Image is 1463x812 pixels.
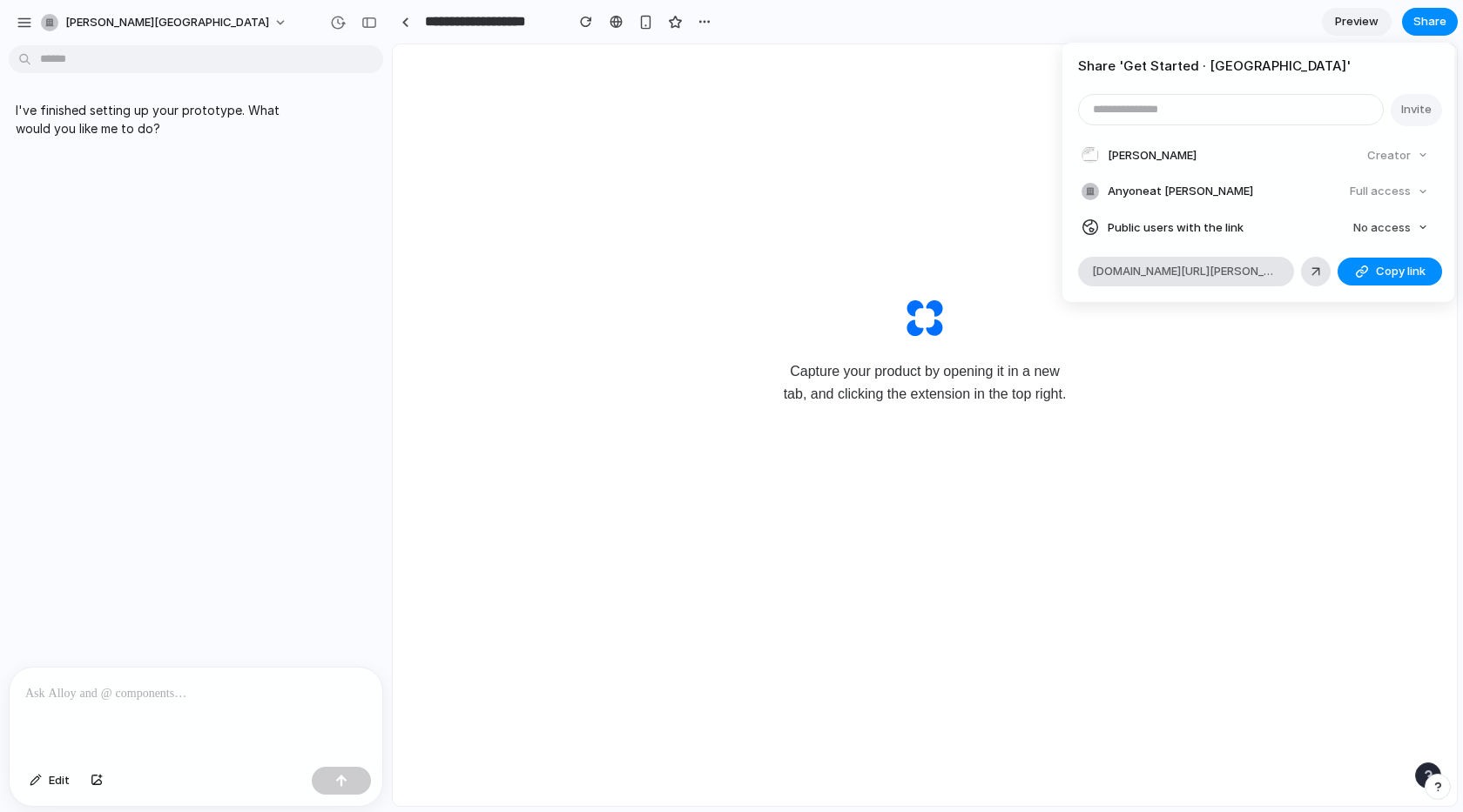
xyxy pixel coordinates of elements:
[358,316,706,360] span: Capture your product by opening it in a new tab, and clicking the extension in the top right.
[1108,147,1197,164] span: [PERSON_NAME]
[1338,258,1442,285] button: Copy link
[1346,216,1435,240] button: No access
[1108,183,1253,200] span: Anyone at [PERSON_NAME]
[1078,57,1439,77] h4: Share ' Get Started · [GEOGRAPHIC_DATA] '
[1353,219,1411,237] span: No access
[1108,219,1244,237] span: Public users with the link
[1078,257,1294,286] div: [DOMAIN_NAME][URL][PERSON_NAME]
[1092,263,1280,280] span: [DOMAIN_NAME][URL][PERSON_NAME]
[1376,263,1426,280] span: Copy link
